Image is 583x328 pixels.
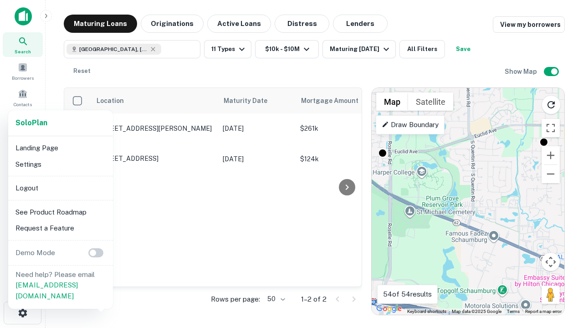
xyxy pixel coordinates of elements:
li: Landing Page [12,140,109,156]
li: Logout [12,180,109,196]
p: Need help? Please email [15,269,106,302]
a: SoloPlan [15,118,47,128]
strong: Solo Plan [15,118,47,127]
li: Settings [12,156,109,173]
iframe: Chat Widget [537,226,583,270]
li: See Product Roadmap [12,204,109,220]
a: [EMAIL_ADDRESS][DOMAIN_NAME] [15,281,78,300]
p: Demo Mode [12,247,59,258]
li: Request a Feature [12,220,109,236]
